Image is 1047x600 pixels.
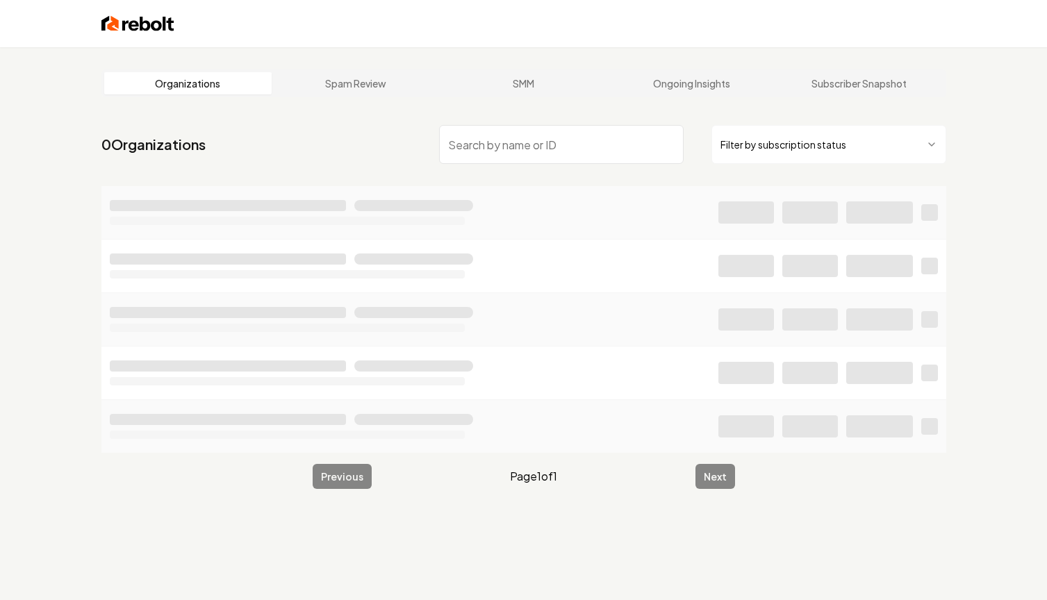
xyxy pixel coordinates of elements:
[439,125,684,164] input: Search by name or ID
[101,135,206,154] a: 0Organizations
[775,72,943,94] a: Subscriber Snapshot
[101,14,174,33] img: Rebolt Logo
[607,72,775,94] a: Ongoing Insights
[104,72,272,94] a: Organizations
[272,72,440,94] a: Spam Review
[510,468,557,485] span: Page 1 of 1
[440,72,608,94] a: SMM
